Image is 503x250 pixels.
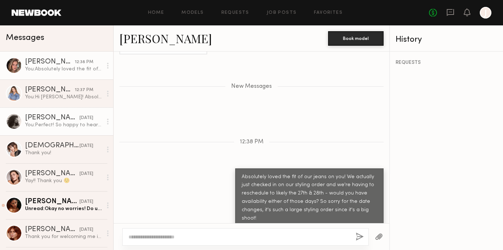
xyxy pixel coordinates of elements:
div: Thank you for welcoming me in [DATE]! I hope to hear from you soon 💞 [25,233,102,240]
a: Models [181,11,204,15]
div: 12:37 PM [75,87,93,94]
a: [PERSON_NAME] [119,30,212,46]
div: Thank you! [25,149,102,156]
div: Yay!! Thank you ☺️ [25,177,102,184]
div: [DATE] [79,115,93,122]
div: 12:38 PM [75,59,93,66]
div: Absolutely loved the fit of our jeans on you! We actually just checked in on our styling order an... [242,173,377,223]
a: Favorites [314,11,343,15]
div: [DATE] [79,143,93,149]
a: Home [148,11,164,15]
div: You: Hi [PERSON_NAME]! Absolutely loved the fit of our jeans on you! We actually just checked in ... [25,94,102,101]
div: [PERSON_NAME] [25,170,79,177]
div: [PERSON_NAME] [25,226,79,233]
div: [DATE] [79,171,93,177]
div: [PERSON_NAME] [25,58,75,66]
div: [PERSON_NAME] [25,86,75,94]
span: 12:38 PM [240,139,263,145]
span: Messages [6,34,44,42]
a: Book model [328,35,384,41]
a: Job Posts [267,11,297,15]
div: [DATE] [79,226,93,233]
div: You: Absolutely loved the fit of our jeans on you! We actually just checked in on our styling ord... [25,66,102,73]
a: J [480,7,491,19]
div: REQUESTS [396,60,497,65]
button: Book model [328,31,384,46]
div: History [396,36,497,44]
a: Requests [221,11,249,15]
div: [DEMOGRAPHIC_DATA][PERSON_NAME] [25,142,79,149]
div: [PERSON_NAME] [25,114,79,122]
div: [DATE] [79,198,93,205]
span: New Messages [231,83,272,90]
div: Unread: Okay no worries! Do u have any possible dates? [25,205,102,212]
div: [PERSON_NAME] [25,198,79,205]
div: You: Perfect! So happy to hear everything went great! We've moved the shoot to give us a bit more... [25,122,102,128]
